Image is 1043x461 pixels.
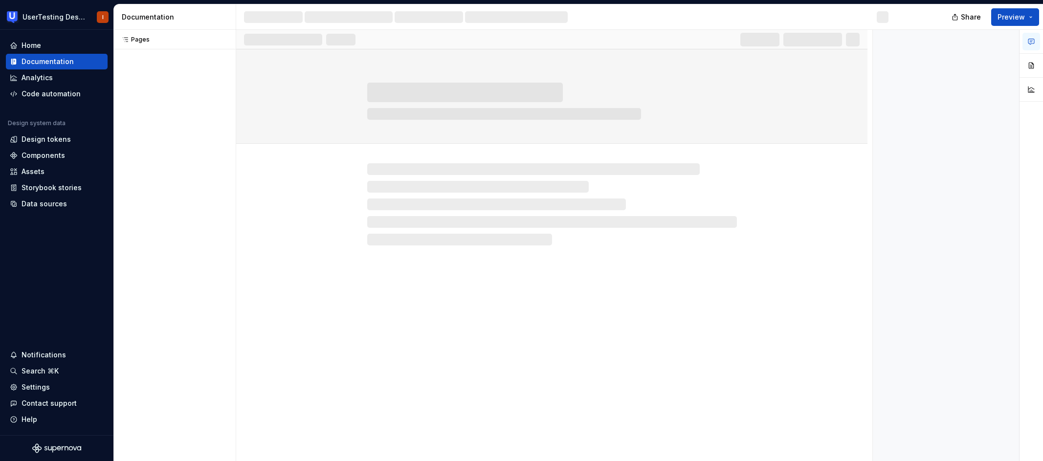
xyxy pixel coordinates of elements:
div: Documentation [122,12,232,22]
button: Search ⌘K [6,363,108,379]
span: Share [961,12,981,22]
a: Code automation [6,86,108,102]
span: Preview [998,12,1025,22]
a: Components [6,148,108,163]
svg: Supernova Logo [32,443,81,453]
button: Notifications [6,347,108,363]
img: 41adf70f-fc1c-4662-8e2d-d2ab9c673b1b.png [7,11,19,23]
div: Assets [22,167,44,176]
a: Settings [6,379,108,395]
a: Design tokens [6,132,108,147]
div: Components [22,151,65,160]
button: Help [6,412,108,427]
a: Data sources [6,196,108,212]
button: Share [947,8,987,26]
div: Data sources [22,199,67,209]
div: Analytics [22,73,53,83]
div: Settings [22,382,50,392]
div: Help [22,415,37,424]
div: Design system data [8,119,66,127]
div: Design tokens [22,134,71,144]
div: Code automation [22,89,81,99]
div: Storybook stories [22,183,82,193]
button: Contact support [6,395,108,411]
div: Notifications [22,350,66,360]
button: UserTesting Design SystemI [2,6,111,27]
div: Pages [117,36,150,44]
div: Documentation [22,57,74,66]
a: Home [6,38,108,53]
a: Documentation [6,54,108,69]
a: Storybook stories [6,180,108,196]
div: Contact support [22,398,77,408]
div: Search ⌘K [22,366,59,376]
a: Analytics [6,70,108,86]
a: Assets [6,164,108,179]
div: UserTesting Design System [22,12,85,22]
div: Home [22,41,41,50]
button: Preview [991,8,1039,26]
div: I [102,13,104,21]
